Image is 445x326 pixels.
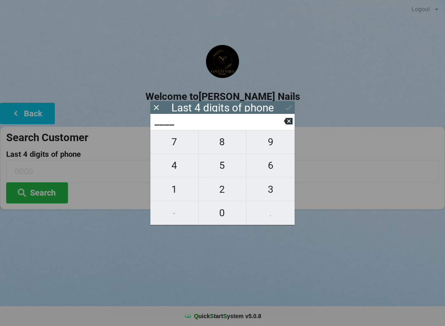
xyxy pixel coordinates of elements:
[246,154,295,177] button: 6
[199,157,246,174] span: 5
[150,157,198,174] span: 4
[199,204,246,222] span: 0
[246,130,295,154] button: 9
[199,133,246,151] span: 8
[150,177,199,201] button: 1
[150,154,199,177] button: 4
[199,130,247,154] button: 8
[246,157,295,174] span: 6
[199,201,247,225] button: 0
[199,181,246,198] span: 2
[246,177,295,201] button: 3
[246,133,295,151] span: 9
[246,181,295,198] span: 3
[150,130,199,154] button: 7
[171,104,274,112] div: Last 4 digits of phone
[199,177,247,201] button: 2
[150,181,198,198] span: 1
[150,133,198,151] span: 7
[199,154,247,177] button: 5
